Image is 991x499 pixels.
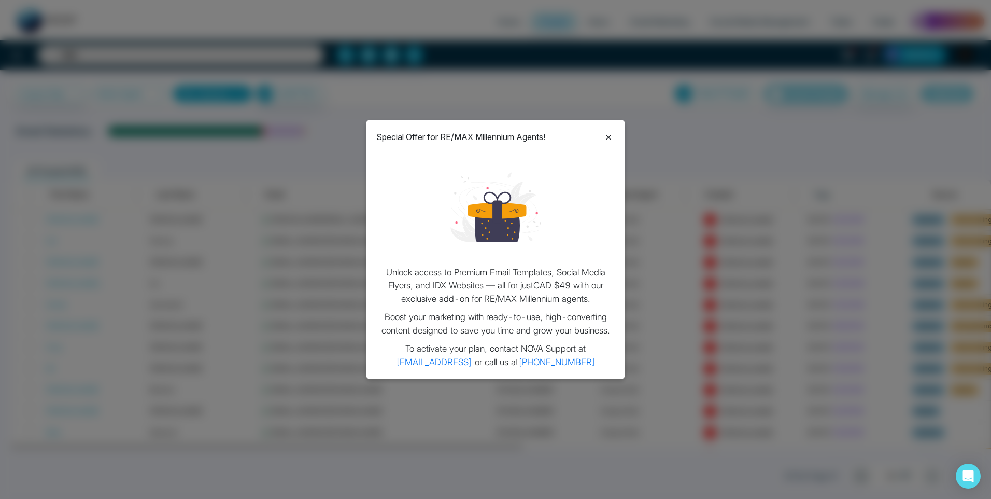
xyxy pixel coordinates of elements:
[376,342,615,369] p: To activate your plan, contact NOVA Support at or call us at
[518,357,596,367] a: [PHONE_NUMBER]
[376,266,615,306] p: Unlock access to Premium Email Templates, Social Media Flyers, and IDX Websites — all for just CA...
[450,162,541,253] img: loading
[376,311,615,337] p: Boost your marketing with ready-to-use, high-converting content designed to save you time and gro...
[376,131,545,143] p: Special Offer for RE/MAX Millennium Agents!
[956,464,981,489] div: Open Intercom Messenger
[396,357,472,367] a: [EMAIL_ADDRESS]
